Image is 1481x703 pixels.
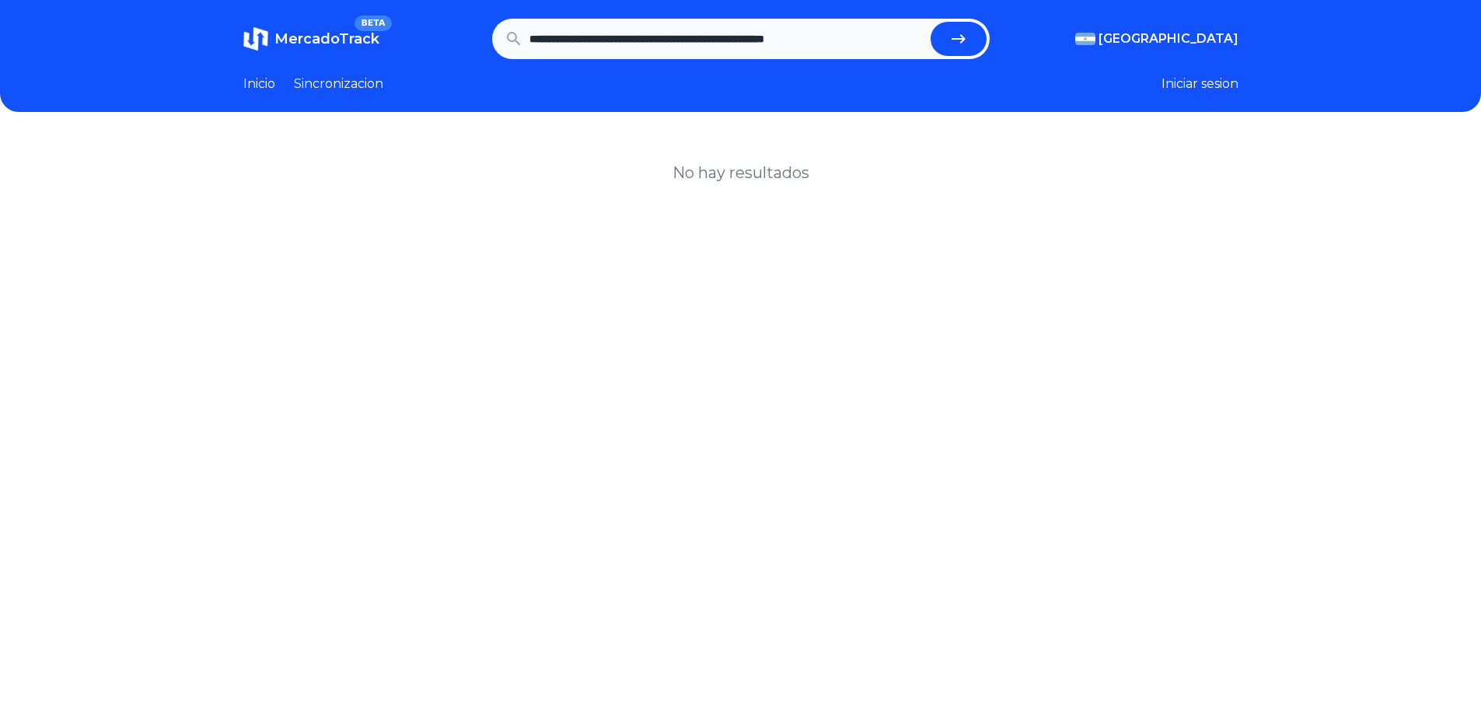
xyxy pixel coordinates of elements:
[274,30,379,47] span: MercadoTrack
[1075,33,1095,45] img: Argentina
[243,75,275,93] a: Inicio
[1075,30,1238,48] button: [GEOGRAPHIC_DATA]
[672,162,809,184] h1: No hay resultados
[1099,30,1238,48] span: [GEOGRAPHIC_DATA]
[1161,75,1238,93] button: Iniciar sesion
[243,26,268,51] img: MercadoTrack
[294,75,383,93] a: Sincronizacion
[355,16,391,31] span: BETA
[243,26,379,51] a: MercadoTrackBETA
